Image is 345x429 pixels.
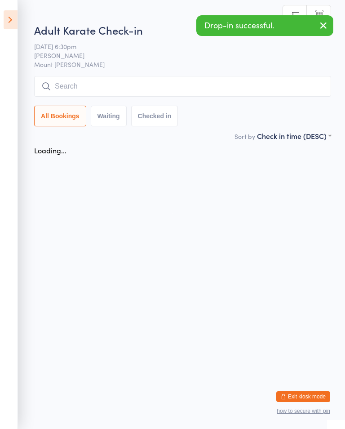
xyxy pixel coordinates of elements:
[196,15,333,36] div: Drop-in successful.
[276,391,330,402] button: Exit kiosk mode
[91,106,127,126] button: Waiting
[34,76,331,97] input: Search
[34,145,66,155] div: Loading...
[34,22,331,37] h2: Adult Karate Check-in
[34,42,317,51] span: [DATE] 6:30pm
[257,131,331,141] div: Check in time (DESC)
[34,60,331,69] span: Mount [PERSON_NAME]
[34,106,86,126] button: All Bookings
[277,408,330,414] button: how to secure with pin
[234,132,255,141] label: Sort by
[131,106,178,126] button: Checked in
[34,51,317,60] span: [PERSON_NAME]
